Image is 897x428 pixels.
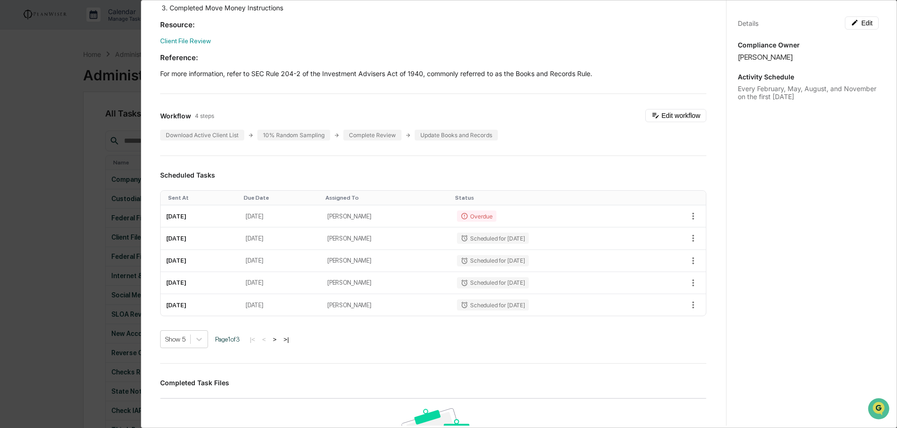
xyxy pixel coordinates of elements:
[738,41,879,49] p: Compliance Owner
[170,3,706,13] li: Completed Move Money Instructions
[9,137,17,145] div: 🔎
[19,136,59,146] span: Data Lookup
[64,115,120,132] a: 🗄️Attestations
[215,335,240,343] span: Page 1 of 3
[160,69,706,78] p: For more information, refer to SEC Rule 204-2 of the Investment Advisers Act of 1940, commonly re...
[160,75,171,86] button: Start new chat
[160,171,706,179] h3: Scheduled Tasks
[455,195,642,201] div: Toggle SortBy
[160,53,198,62] strong: Reference:
[6,132,63,149] a: 🔎Data Lookup
[240,294,322,316] td: [DATE]
[270,335,279,343] button: >
[161,294,240,316] td: [DATE]
[93,159,114,166] span: Pylon
[322,250,451,272] td: [PERSON_NAME]
[322,227,451,249] td: [PERSON_NAME]
[457,299,528,311] div: Scheduled for [DATE]
[160,112,191,120] span: Workflow
[645,109,706,122] button: Edit workflow
[325,195,448,201] div: Toggle SortBy
[160,130,244,140] div: Download Active Client List
[9,119,17,127] div: 🖐️
[457,233,528,244] div: Scheduled for [DATE]
[9,72,26,89] img: 1746055101610-c473b297-6a78-478c-a979-82029cc54cd1
[322,205,451,227] td: [PERSON_NAME]
[738,85,879,101] div: Every February, May, August, and November on the first [DATE]
[160,379,706,387] h3: Completed Task Files
[247,335,258,343] button: |<
[77,118,116,128] span: Attestations
[867,397,892,422] iframe: Open customer support
[244,195,318,201] div: Toggle SortBy
[6,115,64,132] a: 🖐️Preclearance
[161,272,240,294] td: [DATE]
[259,335,269,343] button: <
[161,250,240,272] td: [DATE]
[32,81,119,89] div: We're available if you need us!
[240,250,322,272] td: [DATE]
[322,294,451,316] td: [PERSON_NAME]
[68,119,76,127] div: 🗄️
[240,272,322,294] td: [DATE]
[32,72,154,81] div: Start new chat
[281,335,292,343] button: >|
[160,37,211,45] a: Client File Review
[738,53,879,62] div: [PERSON_NAME]
[845,16,879,30] button: Edit
[257,130,330,140] div: 10% Random Sampling
[66,159,114,166] a: Powered byPylon
[457,255,528,266] div: Scheduled for [DATE]
[240,227,322,249] td: [DATE]
[738,73,879,81] p: Activity Schedule
[195,112,214,119] span: 4 steps
[457,277,528,288] div: Scheduled for [DATE]
[161,205,240,227] td: [DATE]
[240,205,322,227] td: [DATE]
[343,130,402,140] div: Complete Review
[322,272,451,294] td: [PERSON_NAME]
[161,227,240,249] td: [DATE]
[160,20,195,29] strong: Resource:
[415,130,498,140] div: Update Books and Records
[9,20,171,35] p: How can we help?
[738,19,758,27] div: Details
[19,118,61,128] span: Preclearance
[457,210,496,222] div: Overdue
[168,195,236,201] div: Toggle SortBy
